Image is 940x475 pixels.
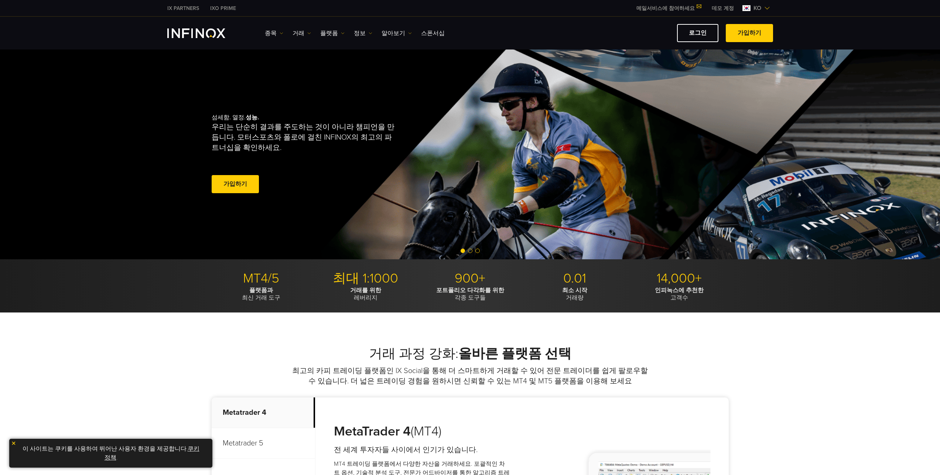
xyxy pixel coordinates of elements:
[316,270,415,287] p: 최대 1:1000
[212,175,259,193] a: 가입하기
[212,102,444,207] div: 섬세함. 열정.
[630,287,729,301] p: 고객수
[350,287,381,294] strong: 거래를 위한
[630,270,729,287] p: 14,000+
[249,287,273,294] strong: 플랫폼과
[382,29,412,38] a: 알아보기
[246,114,259,121] strong: 성능.
[677,24,718,42] a: 로그인
[458,346,571,362] strong: 올바른 플랫폼 선택
[421,29,445,38] a: 스폰서십
[475,249,480,253] span: Go to slide 3
[320,29,345,38] a: 플랫폼
[167,28,243,38] a: INFINOX Logo
[212,122,398,153] p: 우리는 단순히 결과를 주도하는 것이 아니라 챔피언을 만듭니다. 모터스포츠와 폴로에 걸친 INFINOX의 최고의 파트너십을 확인하세요.
[11,441,16,446] img: yellow close icon
[334,423,510,440] h3: (MT4)
[212,346,729,362] h2: 거래 과정 강화:
[421,270,520,287] p: 900+
[461,249,465,253] span: Go to slide 1
[334,445,510,455] h4: 전 세계 투자자들 사이에서 인기가 있습니다.
[13,442,209,464] p: 이 사이트는 쿠키를 사용하여 뛰어난 사용자 환경을 제공합니다. .
[525,270,624,287] p: 0.01
[334,423,411,439] strong: MetaTrader 4
[751,4,764,13] span: ko
[436,287,504,294] strong: 포트폴리오 다각화를 위한
[212,270,311,287] p: MT4/5
[212,428,315,459] p: Metatrader 5
[293,29,311,38] a: 거래
[421,287,520,301] p: 각종 도구들
[205,4,242,12] a: INFINOX
[265,29,283,38] a: 종목
[354,29,372,38] a: 정보
[726,24,773,42] a: 가입하기
[525,287,624,301] p: 거래량
[291,366,649,386] p: 최고의 카피 트레이딩 플랫폼인 IX Social을 통해 더 스마트하게 거래할 수 있어 전문 트레이더를 쉽게 팔로우할 수 있습니다. 더 넓은 트레이딩 경험을 원하시면 신뢰할 수...
[655,287,704,294] strong: 인피녹스에 추천한
[706,4,739,12] a: INFINOX MENU
[316,287,415,301] p: 레버리지
[631,5,706,11] a: 메일서비스에 참여하세요
[212,397,315,428] p: Metatrader 4
[562,287,587,294] strong: 최소 시작
[468,249,472,253] span: Go to slide 2
[162,4,205,12] a: INFINOX
[212,287,311,301] p: 최신 거래 도구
